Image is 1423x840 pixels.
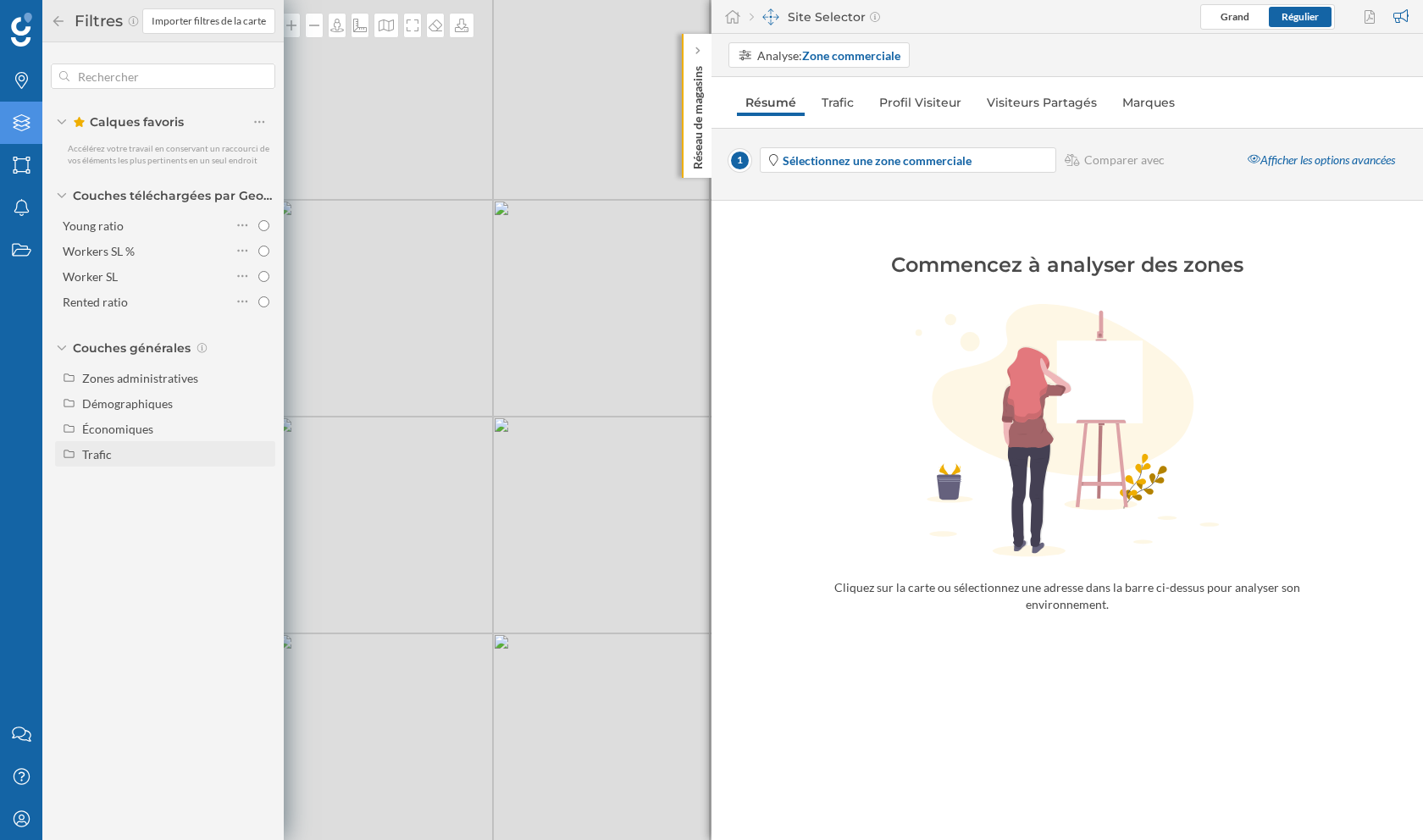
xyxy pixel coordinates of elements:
[68,143,269,165] span: Accélérez votre travail en conservant un raccourci de vos éléments les plus pertinents en un seul...
[11,13,32,47] img: Logo Geoblink
[978,89,1105,116] a: Visiteurs Partagés
[258,220,269,231] input: Young ratio
[728,149,751,172] span: 1
[73,113,184,130] span: Calques favoris
[73,340,191,356] span: Couches générales
[757,47,900,64] div: Analyse:
[82,371,198,385] div: Zones administratives
[63,218,124,233] div: Young ratio
[813,89,862,116] a: Trafic
[63,295,128,309] div: Rented ratio
[871,89,970,116] a: Profil Visiteur
[1114,89,1183,116] a: Marques
[82,396,173,411] div: Démographiques
[762,8,779,25] img: dashboards-manager.svg
[796,251,1338,279] div: Commencez à analyser des zones
[1238,146,1405,175] div: Afficher les options avancées
[36,12,97,27] span: Support
[1221,10,1249,23] span: Grand
[802,48,900,63] strong: Zone commerciale
[66,8,127,35] h2: Filtres
[830,579,1304,613] div: Cliquez sur la carte ou sélectionnez une adresse dans la barre ci-dessus pour analyser son enviro...
[258,271,269,282] input: Worker SL
[258,296,269,307] input: Rented ratio
[1084,152,1165,169] span: Comparer avec
[63,244,135,258] div: Workers SL %
[82,447,112,461] div: Trafic
[82,422,153,436] div: Économiques
[152,14,266,29] span: Importer filtres de la carte
[63,269,118,284] div: Worker SL
[258,246,269,257] input: Workers SL %
[73,187,275,204] span: Couches téléchargées par Geoblink
[750,8,880,25] div: Site Selector
[1282,10,1319,23] span: Régulier
[737,89,805,116] a: Résumé
[783,153,972,168] strong: Sélectionnez une zone commerciale
[689,59,706,169] p: Réseau de magasins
